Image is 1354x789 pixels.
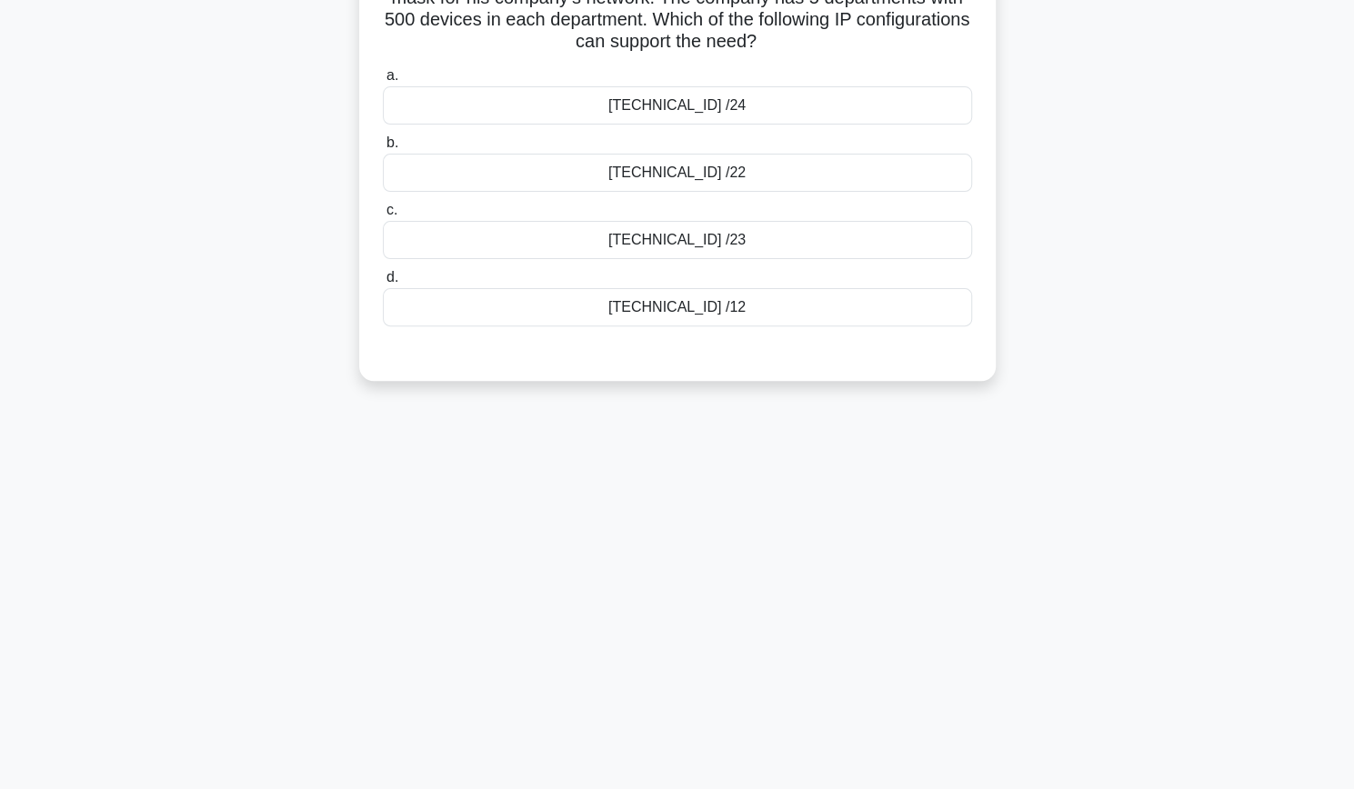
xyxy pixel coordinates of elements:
[383,154,972,192] div: [TECHNICAL_ID] /22
[386,135,398,150] span: b.
[383,86,972,125] div: [TECHNICAL_ID] /24
[386,67,398,83] span: a.
[383,288,972,326] div: [TECHNICAL_ID] /12
[386,269,398,285] span: d.
[386,202,397,217] span: c.
[383,221,972,259] div: [TECHNICAL_ID] /23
